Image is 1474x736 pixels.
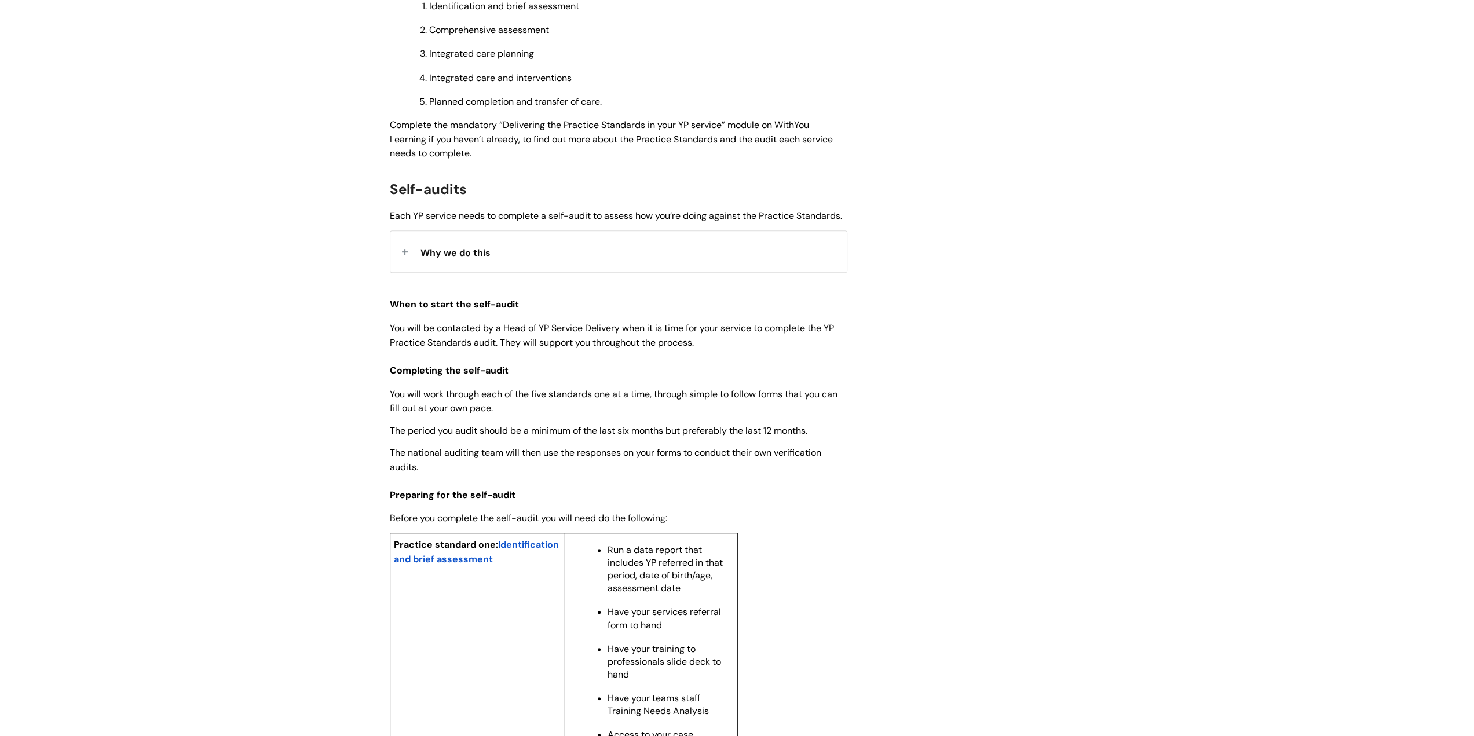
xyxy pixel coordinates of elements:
[390,119,833,160] span: Complete the mandatory “Delivering the Practice Standards in your YP service” module on WithYou L...
[608,692,709,717] span: Have your teams staff Training Needs Analysis
[429,47,534,60] span: Integrated care planning
[390,322,834,349] span: You will be contacted by a Head of YP Service Delivery when it is time for your service to comple...
[394,539,559,565] span: Identification and brief assessment
[420,247,491,259] span: Why we do this
[394,539,498,551] span: Practice standard one:
[390,210,842,222] span: Each YP service needs to complete a self-audit to assess how you’re doing against the Practice St...
[390,489,515,501] span: Preparing for the self-audit
[390,512,667,524] span: Before you complete the self-audit you will need do the following:
[390,446,821,473] span: The national auditing team will then use the responses on your forms to conduct their own verific...
[394,537,559,566] a: Identification and brief assessment
[390,388,837,415] span: You will work through each of the five standards one at a time, through simple to follow forms th...
[390,364,509,376] span: Completing the self-audit
[429,24,549,36] span: Comprehensive assessment
[608,606,721,631] span: Have your services referral form to hand
[429,96,602,108] span: Planned completion and transfer of care.
[390,424,807,437] span: The period you audit should be a minimum of the last six months but preferably the last 12 months.
[608,544,723,594] span: Run a data report that includes YP referred in that period, date of birth/age, assessment date
[608,643,721,680] span: Have your training to professionals slide deck to hand
[390,180,467,198] span: Self-audits
[429,72,572,84] span: Integrated care and interventions
[390,298,519,310] span: When to start the self-audit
